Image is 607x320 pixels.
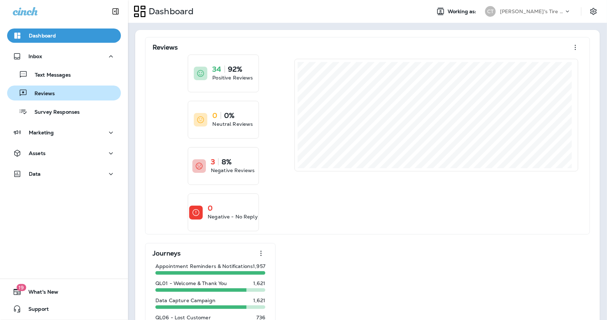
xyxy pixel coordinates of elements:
p: Assets [29,150,46,156]
p: Reviews [27,91,55,97]
p: Text Messages [28,72,71,79]
p: 1,621 [253,280,265,286]
button: Survey Responses [7,104,121,119]
p: 92% [228,66,242,73]
p: Negative Reviews [211,167,255,174]
p: Survey Responses [27,109,80,116]
button: Data [7,167,121,181]
button: 19What's New [7,285,121,299]
p: Dashboard [146,6,193,17]
p: Dashboard [29,33,56,38]
p: 0% [224,112,234,119]
span: Support [21,306,49,315]
button: Support [7,302,121,316]
span: Working as: [448,9,478,15]
p: Inbox [28,53,42,59]
button: Reviews [7,86,121,100]
p: Neutral Reviews [212,120,253,128]
button: Marketing [7,125,121,140]
div: CT [485,6,496,17]
button: Assets [7,146,121,160]
p: Reviews [153,44,178,51]
p: Positive Reviews [212,74,253,81]
p: 0 [212,112,217,119]
p: 1,621 [253,298,265,303]
span: 19 [16,284,26,291]
p: QL01 - Welcome & Thank You [155,280,227,286]
span: What's New [21,289,58,298]
p: Data [29,171,41,177]
p: 34 [212,66,221,73]
button: Dashboard [7,29,121,43]
button: Settings [587,5,600,18]
button: Inbox [7,49,121,63]
p: 3 [211,158,215,165]
p: 0 [208,205,213,212]
p: Appointment Reminders & Notifications [155,263,253,269]
p: Data Capture Campaign [155,298,215,303]
p: 8% [222,158,231,165]
button: Text Messages [7,67,121,82]
p: 1,957 [253,263,265,269]
p: Marketing [29,130,54,135]
button: Collapse Sidebar [106,4,126,19]
p: Negative - No Reply [208,213,258,220]
p: [PERSON_NAME]'s Tire & Auto [500,9,564,14]
p: Journeys [153,250,181,257]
